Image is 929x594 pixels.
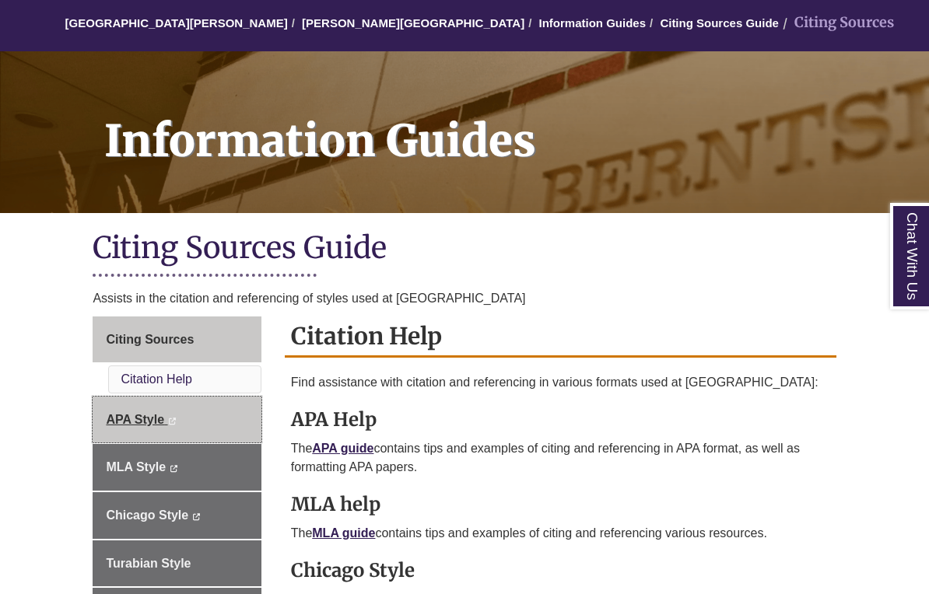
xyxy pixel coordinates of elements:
[87,51,929,193] h1: Information Guides
[291,407,377,432] strong: APA Help
[168,418,177,425] i: This link opens in a new window
[93,492,261,539] a: Chicago Style
[65,16,288,30] a: [GEOGRAPHIC_DATA][PERSON_NAME]
[170,465,178,472] i: This link opens in a new window
[93,540,261,587] a: Turabian Style
[302,16,524,30] a: [PERSON_NAME][GEOGRAPHIC_DATA]
[93,444,261,491] a: MLA Style
[779,12,894,34] li: Citing Sources
[312,526,375,540] a: MLA guide
[539,16,647,30] a: Information Guides
[121,372,192,386] a: Citation Help
[192,513,201,520] i: This link opens in a new window
[291,439,830,477] p: The contains tips and examples of citing and referencing in APA format, as well as formatting APA...
[93,229,836,270] h1: Citing Sources Guide
[291,492,380,516] strong: MLA help
[291,524,830,543] p: The contains tips and examples of citing and referencing various resources.
[285,316,836,358] h2: Citation Help
[660,16,779,30] a: Citing Sources Guide
[291,558,415,582] strong: Chicago Style
[93,397,261,443] a: APA Style
[93,292,525,305] span: Assists in the citation and referencing of styles used at [GEOGRAPHIC_DATA]
[93,316,261,363] a: Citing Sources
[106,413,164,426] span: APA Style
[312,442,373,455] a: APA guide
[291,373,830,392] p: Find assistance with citation and referencing in various formats used at [GEOGRAPHIC_DATA]:
[106,557,191,570] span: Turabian Style
[106,333,194,346] span: Citing Sources
[106,508,188,522] span: Chicago Style
[106,460,166,473] span: MLA Style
